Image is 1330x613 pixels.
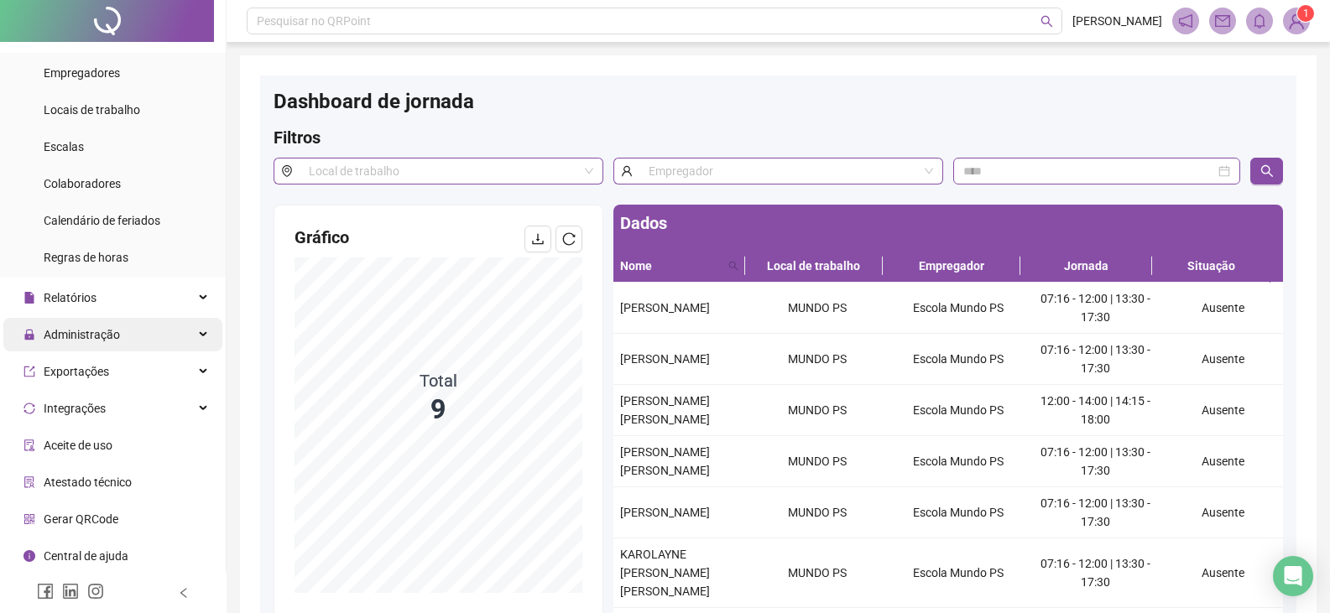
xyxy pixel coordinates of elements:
td: 07:16 - 12:00 | 13:30 - 17:30 [1029,334,1163,385]
span: Atestado técnico [44,475,132,489]
span: linkedin [62,583,79,600]
td: Escola Mundo PS [888,385,1029,436]
td: 07:16 - 12:00 | 13:30 - 17:30 [1029,436,1163,487]
span: Nome [620,257,722,275]
span: Escalas [44,140,84,153]
span: Dados [620,213,667,233]
td: Ausente [1162,283,1283,334]
span: Integrações [44,402,106,415]
td: 07:16 - 12:00 | 13:30 - 17:30 [1029,283,1163,334]
span: download [531,232,545,246]
span: environment [274,158,300,184]
td: Ausente [1162,385,1283,436]
span: Gerar QRCode [44,512,118,526]
td: Escola Mundo PS [888,436,1029,487]
th: Local de trabalho [745,250,883,283]
span: sync [23,403,35,414]
td: Escola Mundo PS [888,487,1029,538]
span: [PERSON_NAME] [1072,12,1162,30]
span: search [1041,15,1053,28]
span: user [613,158,639,184]
td: Ausente [1162,538,1283,608]
img: 89436 [1284,8,1309,34]
span: solution [23,476,35,488]
span: left [178,587,190,599]
span: Gráfico [295,227,349,247]
td: 07:16 - 12:00 | 13:30 - 17:30 [1029,538,1163,608]
span: file [23,292,35,304]
span: [PERSON_NAME] [PERSON_NAME] [620,445,710,477]
td: MUNDO PS [748,385,889,436]
span: export [23,366,35,377]
span: instagram [87,583,104,600]
span: Filtros [274,127,321,148]
td: MUNDO PS [748,334,889,385]
span: qrcode [23,513,35,525]
span: lock [23,329,35,340]
span: search [725,253,742,278]
span: Calendário de feriados [44,214,160,227]
span: facebook [37,583,54,600]
td: MUNDO PS [748,283,889,334]
span: KAROLAYNE [PERSON_NAME] [PERSON_NAME] [620,548,710,598]
span: Relatórios [44,291,96,304]
td: Escola Mundo PS [888,334,1029,385]
span: Locais de trabalho [44,103,140,117]
span: search [728,261,738,271]
div: Open Intercom Messenger [1273,556,1313,596]
span: Administração [44,328,120,341]
span: [PERSON_NAME] [620,506,710,519]
td: Ausente [1162,334,1283,385]
span: search [1260,164,1274,178]
span: Central de ajuda [44,549,128,563]
span: Exportações [44,365,109,378]
td: MUNDO PS [748,436,889,487]
span: notification [1178,13,1193,29]
td: 07:16 - 12:00 | 13:30 - 17:30 [1029,487,1163,538]
span: reload [562,232,576,246]
span: audit [23,439,35,451]
span: [PERSON_NAME] [PERSON_NAME] [620,394,710,426]
span: mail [1215,13,1230,29]
span: Empregadores [44,66,120,80]
th: Jornada [1020,250,1152,283]
span: Regras de horas [44,251,128,264]
span: [PERSON_NAME] [620,301,710,314]
span: bell [1252,13,1267,29]
th: Situação [1152,250,1270,283]
td: Escola Mundo PS [888,283,1029,334]
span: info-circle [23,550,35,562]
td: 12:00 - 14:00 | 14:15 - 18:00 [1029,385,1163,436]
td: Ausente [1162,487,1283,538]
td: MUNDO PS [748,538,889,608]
span: [PERSON_NAME] [620,352,710,366]
th: Empregador [883,250,1020,283]
td: Escola Mundo PS [888,538,1029,608]
td: Ausente [1162,436,1283,487]
td: MUNDO PS [748,487,889,538]
span: Dashboard de jornada [274,90,474,113]
span: Aceite de uso [44,439,112,452]
span: 1 [1303,8,1309,19]
sup: Atualize o seu contato no menu Meus Dados [1297,5,1314,22]
span: Colaboradores [44,177,121,190]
